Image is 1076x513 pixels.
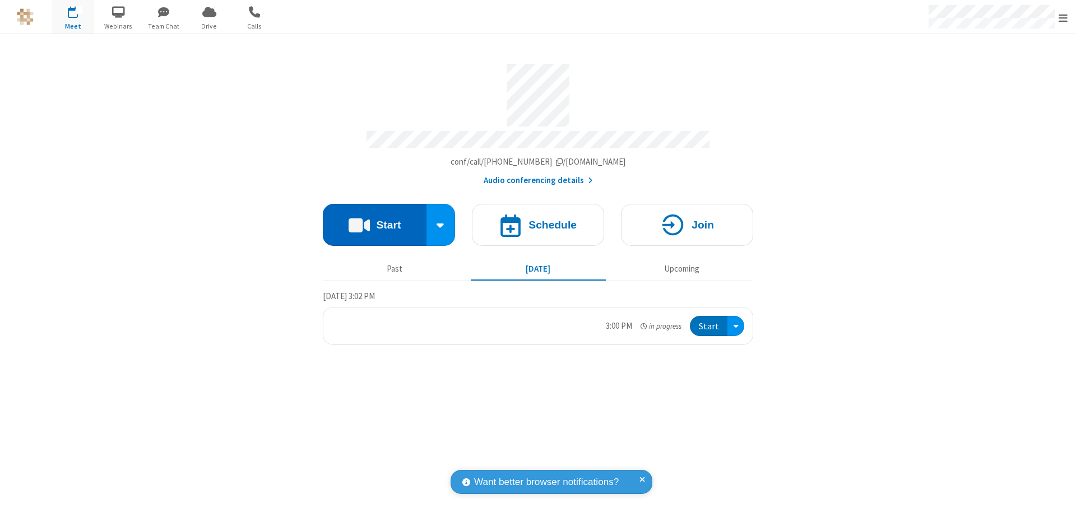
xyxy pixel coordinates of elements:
[528,220,577,230] h4: Schedule
[143,21,185,31] span: Team Chat
[52,21,94,31] span: Meet
[451,156,626,169] button: Copy my meeting room linkCopy my meeting room link
[323,204,426,246] button: Start
[1048,484,1068,505] iframe: Chat
[98,21,140,31] span: Webinars
[690,316,727,337] button: Start
[451,156,626,167] span: Copy my meeting room link
[692,220,714,230] h4: Join
[323,290,753,346] section: Today's Meetings
[471,258,606,279] button: [DATE]
[614,258,749,279] button: Upcoming
[188,21,230,31] span: Drive
[323,55,753,187] section: Account details
[17,8,34,25] img: QA Selenium DO NOT DELETE OR CHANGE
[376,220,401,230] h4: Start
[474,475,619,489] span: Want better browser notifications?
[426,204,456,246] div: Start conference options
[621,204,753,246] button: Join
[641,321,681,332] em: in progress
[484,174,593,187] button: Audio conferencing details
[327,258,462,279] button: Past
[606,320,632,333] div: 3:00 PM
[76,6,83,15] div: 1
[472,204,604,246] button: Schedule
[323,291,375,301] span: [DATE] 3:02 PM
[234,21,276,31] span: Calls
[727,316,744,337] div: Open menu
